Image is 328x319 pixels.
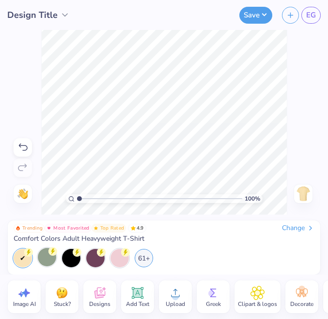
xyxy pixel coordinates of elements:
[22,226,43,231] span: Trending
[306,10,316,21] span: EG
[301,7,321,24] a: EG
[239,7,272,24] button: Save
[128,224,146,232] span: 4.9
[94,226,98,231] img: Top Rated sort
[206,300,221,308] span: Greek
[296,186,311,202] img: Back
[135,249,153,267] div: 61+
[14,224,45,232] button: Badge Button
[238,300,277,308] span: Clipart & logos
[89,300,110,308] span: Designs
[92,224,126,232] button: Badge Button
[126,300,149,308] span: Add Text
[53,226,89,231] span: Most Favorited
[14,234,144,243] span: Comfort Colors Adult Heavyweight T-Shirt
[166,300,185,308] span: Upload
[45,224,91,232] button: Badge Button
[55,286,69,300] img: Stuck?
[282,224,314,232] div: Change
[47,226,51,231] img: Most Favorited sort
[100,226,125,231] span: Top Rated
[16,226,20,231] img: Trending sort
[7,9,58,22] span: Design Title
[245,194,260,203] span: 100 %
[290,300,313,308] span: Decorate
[54,300,71,308] span: Stuck?
[13,300,36,308] span: Image AI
